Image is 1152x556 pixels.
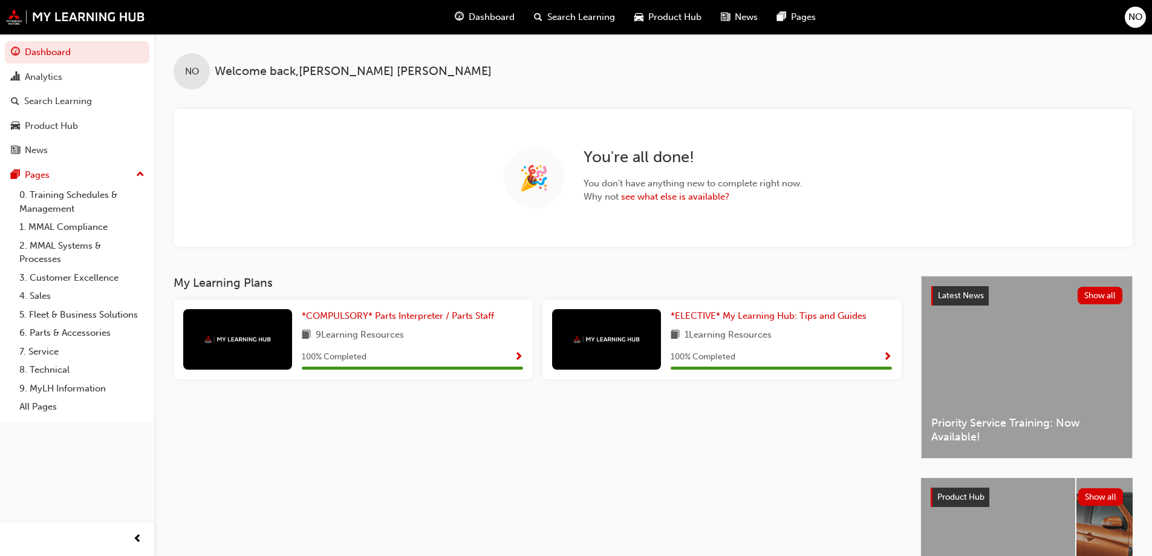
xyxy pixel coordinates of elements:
[6,9,145,25] img: mmal
[15,342,149,361] a: 7. Service
[11,96,19,107] span: search-icon
[534,10,542,25] span: search-icon
[15,218,149,237] a: 1. MMAL Compliance
[648,10,701,24] span: Product Hub
[445,5,524,30] a: guage-iconDashboard
[15,237,149,269] a: 2. MMAL Systems & Processes
[204,336,271,344] img: mmal
[937,492,984,502] span: Product Hub
[735,10,758,24] span: News
[5,115,149,137] a: Product Hub
[524,5,625,30] a: search-iconSearch Learning
[777,10,786,25] span: pages-icon
[767,5,825,30] a: pages-iconPages
[584,177,802,191] span: You don't have anything new to complete right now.
[11,47,20,58] span: guage-icon
[1125,7,1146,28] button: NO
[136,167,145,183] span: up-icon
[15,361,149,379] a: 8. Technical
[302,328,311,343] span: book-icon
[584,148,802,167] h2: You're all done!
[11,72,20,83] span: chart-icon
[671,309,871,323] a: *ELECTIVE* My Learning Hub: Tips and Guides
[25,168,50,182] div: Pages
[15,306,149,324] a: 5. Fleet & Business Solutions
[519,171,549,185] span: 🎉
[302,309,499,323] a: *COMPULSORY* Parts Interpreter / Parts Staff
[1128,10,1142,24] span: NO
[721,10,730,25] span: news-icon
[931,488,1123,507] a: Product HubShow all
[634,10,643,25] span: car-icon
[15,379,149,398] a: 9. MyLH Information
[133,532,142,547] span: prev-icon
[185,65,199,79] span: NO
[5,90,149,113] a: Search Learning
[24,94,92,108] div: Search Learning
[5,164,149,186] button: Pages
[316,328,404,343] span: 9 Learning Resources
[621,191,729,202] a: see what else is available?
[15,324,149,342] a: 6. Parts & Accessories
[514,350,523,365] button: Show Progress
[15,269,149,287] a: 3. Customer Excellence
[625,5,711,30] a: car-iconProduct Hub
[671,328,680,343] span: book-icon
[671,350,735,364] span: 100 % Completed
[921,276,1133,459] a: Latest NewsShow allPriority Service Training: Now Available!
[11,145,20,156] span: news-icon
[5,41,149,64] a: Dashboard
[5,139,149,162] a: News
[584,190,802,204] span: Why not
[15,287,149,306] a: 4. Sales
[931,416,1122,443] span: Priority Service Training: Now Available!
[455,10,464,25] span: guage-icon
[514,352,523,363] span: Show Progress
[791,10,816,24] span: Pages
[883,352,892,363] span: Show Progress
[1078,488,1124,506] button: Show all
[883,350,892,365] button: Show Progress
[938,290,984,301] span: Latest News
[15,397,149,416] a: All Pages
[11,170,20,181] span: pages-icon
[25,70,62,84] div: Analytics
[931,286,1122,306] a: Latest NewsShow all
[302,350,366,364] span: 100 % Completed
[671,310,867,321] span: *ELECTIVE* My Learning Hub: Tips and Guides
[1078,287,1123,304] button: Show all
[685,328,772,343] span: 1 Learning Resources
[5,39,149,164] button: DashboardAnalyticsSearch LearningProduct HubNews
[11,121,20,132] span: car-icon
[25,143,48,157] div: News
[15,186,149,218] a: 0. Training Schedules & Management
[573,336,640,344] img: mmal
[5,66,149,88] a: Analytics
[469,10,515,24] span: Dashboard
[711,5,767,30] a: news-iconNews
[547,10,615,24] span: Search Learning
[302,310,494,321] span: *COMPULSORY* Parts Interpreter / Parts Staff
[25,119,78,133] div: Product Hub
[215,65,492,79] span: Welcome back , [PERSON_NAME] [PERSON_NAME]
[174,276,902,290] h3: My Learning Plans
